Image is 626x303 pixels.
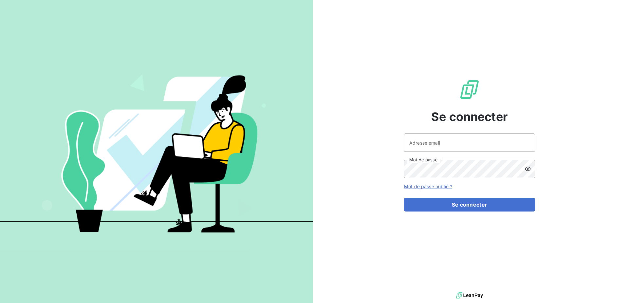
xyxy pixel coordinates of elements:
[404,133,535,152] input: placeholder
[431,108,508,126] span: Se connecter
[404,198,535,212] button: Se connecter
[459,79,480,100] img: Logo LeanPay
[456,291,483,300] img: logo
[404,184,452,189] a: Mot de passe oublié ?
